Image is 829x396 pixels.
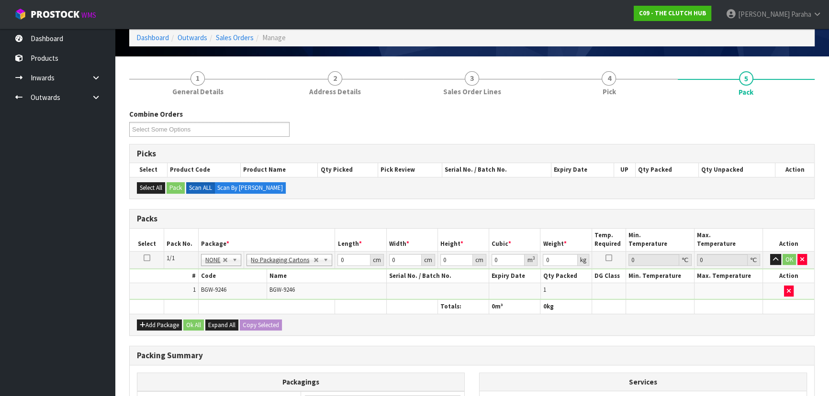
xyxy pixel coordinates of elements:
[14,8,26,20] img: cube-alt.png
[480,373,807,391] th: Services
[267,269,386,283] th: Name
[489,269,540,283] th: Expiry Date
[167,254,175,262] span: 1/1
[201,286,226,294] span: BGW-9246
[186,182,215,194] label: Scan ALL
[164,229,199,251] th: Pack No.
[378,163,442,176] th: Pick Review
[130,229,164,251] th: Select
[328,71,342,86] span: 2
[269,286,295,294] span: BGW-9246
[739,87,753,97] span: Pack
[695,269,763,283] th: Max. Temperature
[626,229,695,251] th: Min. Temperature
[437,229,489,251] th: Height
[465,71,479,86] span: 3
[473,254,486,266] div: cm
[136,33,169,42] a: Dashboard
[551,163,614,176] th: Expiry Date
[489,229,540,251] th: Cubic
[309,87,361,97] span: Address Details
[738,10,790,19] span: [PERSON_NAME]
[602,87,616,97] span: Pick
[172,87,224,97] span: General Details
[130,163,167,176] th: Select
[208,321,235,329] span: Expand All
[763,269,814,283] th: Action
[543,286,546,294] span: 1
[167,182,185,194] button: Pack
[639,9,706,17] strong: C09 - THE CLUTCH HUB
[240,319,282,331] button: Copy Selected
[422,254,435,266] div: cm
[748,254,760,266] div: ℃
[525,254,538,266] div: m
[190,71,205,86] span: 1
[251,254,314,266] span: No Packaging Cartons
[532,255,535,261] sup: 3
[318,163,378,176] th: Qty Picked
[193,286,196,294] span: 1
[167,163,240,176] th: Product Code
[443,87,501,97] span: Sales Order Lines
[614,163,635,176] th: UP
[370,254,384,266] div: cm
[241,163,318,176] th: Product Name
[178,33,207,42] a: Outwards
[214,182,286,194] label: Scan By [PERSON_NAME]
[783,254,796,265] button: OK
[602,71,616,86] span: 4
[137,214,807,223] h3: Packs
[335,229,386,251] th: Length
[137,149,807,158] h3: Picks
[386,269,489,283] th: Serial No. / Batch No.
[775,163,814,176] th: Action
[739,71,753,86] span: 5
[592,229,626,251] th: Temp. Required
[699,163,775,176] th: Qty Unpacked
[137,319,182,331] button: Add Package
[129,109,183,119] label: Combine Orders
[262,33,286,42] span: Manage
[592,269,626,283] th: DG Class
[578,254,589,266] div: kg
[437,300,489,314] th: Totals:
[386,229,437,251] th: Width
[216,33,254,42] a: Sales Orders
[679,254,692,266] div: ℃
[442,163,551,176] th: Serial No. / Batch No.
[130,269,198,283] th: #
[540,269,592,283] th: Qty Packed
[137,373,465,391] th: Packagings
[695,229,763,251] th: Max. Temperature
[635,163,698,176] th: Qty Packed
[634,6,711,21] a: C09 - THE CLUTCH HUB
[137,351,807,360] h3: Packing Summary
[492,302,495,310] span: 0
[81,11,96,20] small: WMS
[183,319,204,331] button: Ok All
[198,229,335,251] th: Package
[31,8,79,21] span: ProStock
[198,269,267,283] th: Code
[763,229,814,251] th: Action
[626,269,695,283] th: Min. Temperature
[489,300,540,314] th: m³
[540,229,592,251] th: Weight
[137,182,165,194] button: Select All
[543,302,546,310] span: 0
[540,300,592,314] th: kg
[205,254,223,266] span: NONE
[205,319,238,331] button: Expand All
[791,10,811,19] span: Paraha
